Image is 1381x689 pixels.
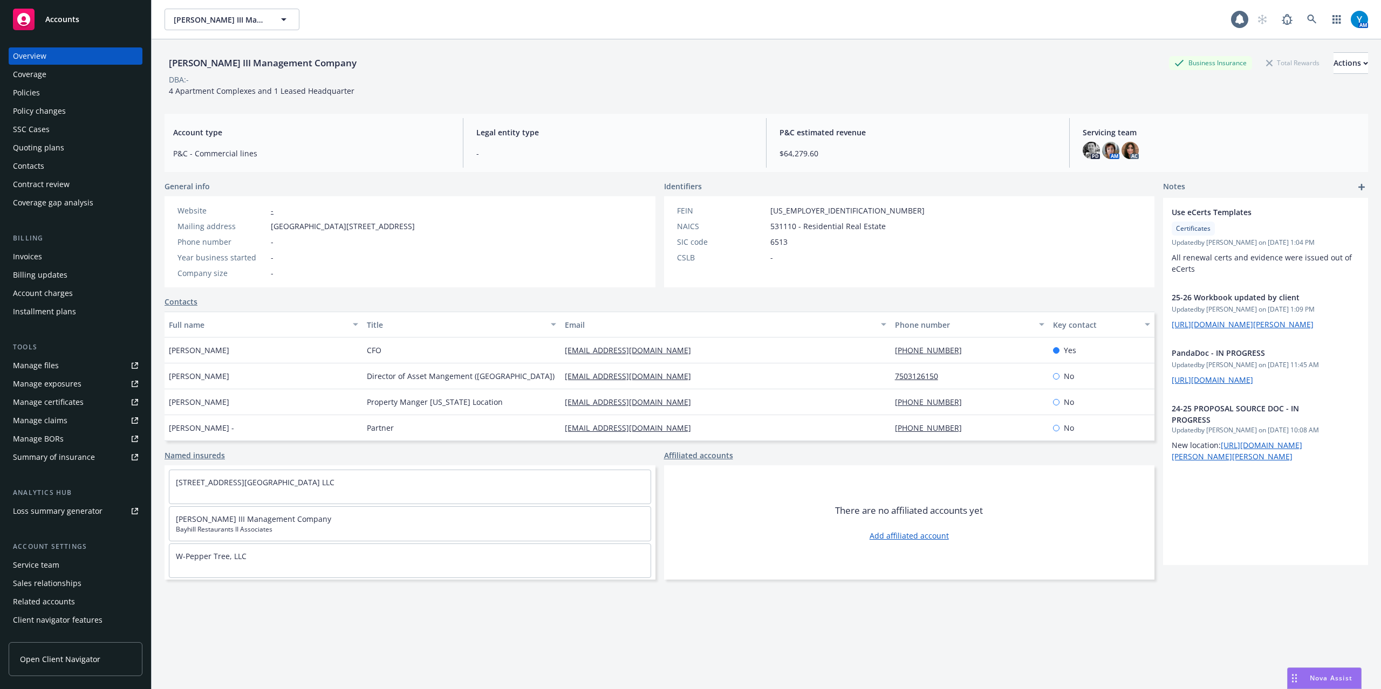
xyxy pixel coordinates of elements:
span: [GEOGRAPHIC_DATA][STREET_ADDRESS] [271,221,415,232]
span: Accounts [45,15,79,24]
div: Quoting plans [13,139,64,156]
span: Updated by [PERSON_NAME] on [DATE] 1:09 PM [1172,305,1359,314]
a: Manage BORs [9,430,142,447]
span: Updated by [PERSON_NAME] on [DATE] 10:08 AM [1172,425,1359,435]
a: - [271,205,274,216]
span: No [1064,396,1074,408]
a: Billing updates [9,266,142,284]
div: Manage certificates [13,394,84,411]
span: Servicing team [1083,127,1359,138]
span: Updated by [PERSON_NAME] on [DATE] 1:04 PM [1172,238,1359,247]
div: Business Insurance [1169,56,1252,70]
button: Phone number [891,312,1049,337]
a: Add affiliated account [870,530,949,541]
a: Account charges [9,285,142,302]
div: Client navigator features [13,611,102,629]
a: [EMAIL_ADDRESS][DOMAIN_NAME] [565,397,700,407]
a: Client navigator features [9,611,142,629]
a: Coverage [9,66,142,83]
span: Partner [367,422,394,433]
div: 24-25 PROPOSAL SOURCE DOC - IN PROGRESSUpdatedby [PERSON_NAME] on [DATE] 10:08 AMNew location:[UR... [1163,394,1368,471]
a: [EMAIL_ADDRESS][DOMAIN_NAME] [565,371,700,381]
span: All renewal certs and evidence were issued out of eCerts [1172,252,1354,274]
a: Installment plans [9,303,142,320]
a: Related accounts [9,593,142,610]
button: Nova Assist [1287,667,1362,689]
span: Yes [1064,344,1076,356]
a: Quoting plans [9,139,142,156]
span: Director of Asset Mangement ([GEOGRAPHIC_DATA]) [367,370,555,382]
span: General info [165,181,210,192]
div: Manage files [13,357,59,374]
button: Key contact [1049,312,1154,337]
a: Search [1301,9,1323,30]
span: Notes [1163,181,1185,194]
span: P&C estimated revenue [780,127,1056,138]
div: Installment plans [13,303,76,320]
div: Account settings [9,541,142,552]
a: 7503126150 [895,371,947,381]
button: Actions [1334,52,1368,74]
div: Billing updates [13,266,67,284]
a: [PHONE_NUMBER] [895,397,970,407]
span: Open Client Navigator [20,653,100,665]
div: Related accounts [13,593,75,610]
span: - [770,252,773,263]
a: [EMAIL_ADDRESS][DOMAIN_NAME] [565,423,700,433]
a: Manage certificates [9,394,142,411]
a: [URL][DOMAIN_NAME] [1172,375,1253,385]
div: CSLB [677,252,766,263]
span: P&C - Commercial lines [173,148,450,159]
div: NAICS [677,221,766,232]
div: Use eCerts TemplatesCertificatesUpdatedby [PERSON_NAME] on [DATE] 1:04 PMAll renewal certs and ev... [1163,198,1368,283]
div: Sales relationships [13,575,81,592]
span: No [1064,370,1074,382]
div: Account charges [13,285,73,302]
span: Bayhill Restaurants II Associates [176,525,644,534]
div: Mailing address [177,221,266,232]
span: Legal entity type [476,127,753,138]
img: photo [1102,142,1119,159]
a: [EMAIL_ADDRESS][DOMAIN_NAME] [565,345,700,355]
a: Invoices [9,248,142,265]
img: photo [1122,142,1139,159]
span: [PERSON_NAME] [169,344,229,356]
a: [STREET_ADDRESS][GEOGRAPHIC_DATA] LLC [176,477,334,487]
span: No [1064,422,1074,433]
a: Manage files [9,357,142,374]
button: [PERSON_NAME] III Management Company [165,9,299,30]
img: photo [1083,142,1100,159]
div: Manage claims [13,412,67,429]
div: Manage BORs [13,430,64,447]
a: Policies [9,84,142,101]
div: Key contact [1053,319,1138,330]
div: SIC code [677,236,766,247]
a: Sales relationships [9,575,142,592]
span: $64,279.60 [780,148,1056,159]
a: Accounts [9,4,142,35]
a: Overview [9,47,142,65]
a: Contacts [165,296,197,307]
div: Contacts [13,157,44,175]
span: New location: [1172,440,1302,461]
span: - [476,148,753,159]
a: Manage exposures [9,375,142,392]
a: Report a Bug [1276,9,1298,30]
button: Title [363,312,560,337]
span: Updated by [PERSON_NAME] on [DATE] 11:45 AM [1172,360,1359,370]
a: Switch app [1326,9,1348,30]
a: [URL][DOMAIN_NAME][PERSON_NAME][PERSON_NAME] [1172,440,1302,461]
a: Affiliated accounts [664,450,733,461]
button: Full name [165,312,363,337]
span: - [271,252,274,263]
div: Loss summary generator [13,502,102,520]
span: CFO [367,344,381,356]
a: Contract review [9,176,142,193]
div: FEIN [677,205,766,216]
a: Named insureds [165,450,225,461]
div: Drag to move [1288,668,1301,688]
div: Title [367,319,544,330]
span: [PERSON_NAME] III Management Company [174,14,267,25]
a: [PERSON_NAME] III Management Company [176,514,331,524]
span: Certificates [1176,224,1211,233]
